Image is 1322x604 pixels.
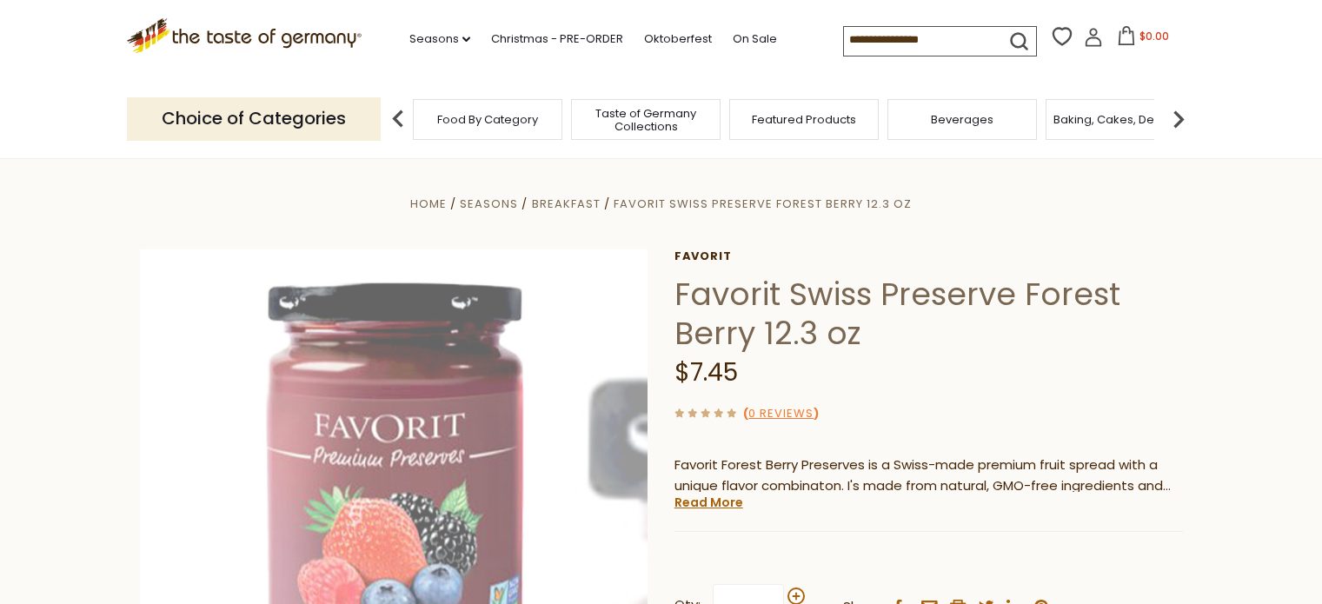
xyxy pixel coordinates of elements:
[410,196,447,212] a: Home
[1161,102,1196,136] img: next arrow
[437,113,538,126] a: Food By Category
[644,30,712,49] a: Oktoberfest
[674,455,1183,498] p: Favorit Forest Berry Preserves is a Swiss-made premium fruit spread with a unique flavor combinat...
[931,113,993,126] a: Beverages
[743,405,819,421] span: ( )
[748,405,814,423] a: 0 Reviews
[460,196,518,212] a: Seasons
[127,97,381,140] p: Choice of Categories
[1139,29,1169,43] span: $0.00
[674,494,743,511] a: Read More
[1053,113,1188,126] a: Baking, Cakes, Desserts
[491,30,623,49] a: Christmas - PRE-ORDER
[752,113,856,126] a: Featured Products
[674,249,1183,263] a: Favorit
[674,275,1183,353] h1: Favorit Swiss Preserve Forest Berry 12.3 oz
[733,30,777,49] a: On Sale
[381,102,415,136] img: previous arrow
[532,196,601,212] a: Breakfast
[1106,26,1180,52] button: $0.00
[409,30,470,49] a: Seasons
[576,107,715,133] a: Taste of Germany Collections
[614,196,912,212] a: Favorit Swiss Preserve Forest Berry 12.3 oz
[674,355,738,389] span: $7.45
